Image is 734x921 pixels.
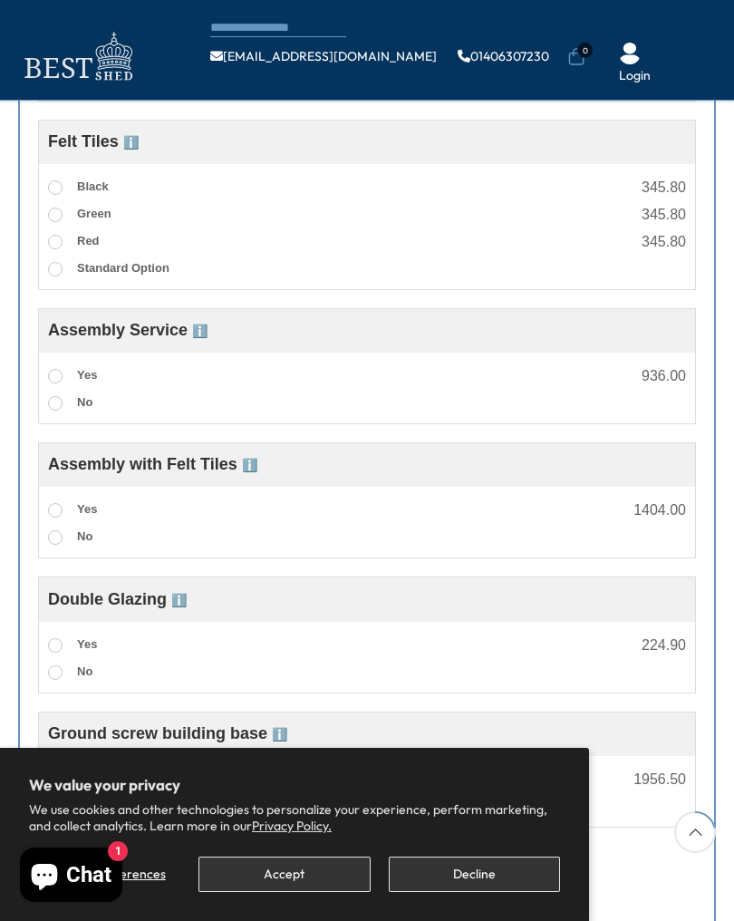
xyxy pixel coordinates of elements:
[567,48,585,66] a: 0
[77,502,97,516] span: Yes
[48,132,139,150] span: Felt Tiles
[252,818,332,834] a: Privacy Policy.
[77,529,92,543] span: No
[642,369,686,383] div: 936.00
[77,664,92,678] span: No
[619,43,641,64] img: User Icon
[642,235,686,249] div: 345.80
[633,772,686,787] div: 1956.50
[77,234,100,247] span: Red
[29,801,560,834] p: We use cookies and other technologies to personalize your experience, perform marketing, and coll...
[642,208,686,222] div: 345.80
[77,207,111,220] span: Green
[389,857,560,892] button: Decline
[210,50,437,63] a: [EMAIL_ADDRESS][DOMAIN_NAME]
[633,503,686,518] div: 1404.00
[48,724,287,742] span: Ground screw building base
[14,848,128,906] inbox-online-store-chat: Shopify online store chat
[123,135,139,150] span: ℹ️
[14,27,140,86] img: logo
[77,368,97,382] span: Yes
[192,324,208,338] span: ℹ️
[77,261,169,275] span: Standard Option
[619,67,651,85] a: Login
[77,179,109,193] span: Black
[171,593,187,607] span: ℹ️
[642,638,686,653] div: 224.90
[48,590,187,608] span: Double Glazing
[77,637,97,651] span: Yes
[48,321,208,339] span: Assembly Service
[458,50,549,63] a: 01406307230
[577,43,593,58] span: 0
[242,458,257,472] span: ℹ️
[272,727,287,742] span: ℹ️
[642,180,686,195] div: 345.80
[77,395,92,409] span: No
[48,455,257,473] span: Assembly with Felt Tiles
[29,777,560,793] h2: We value your privacy
[198,857,370,892] button: Accept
